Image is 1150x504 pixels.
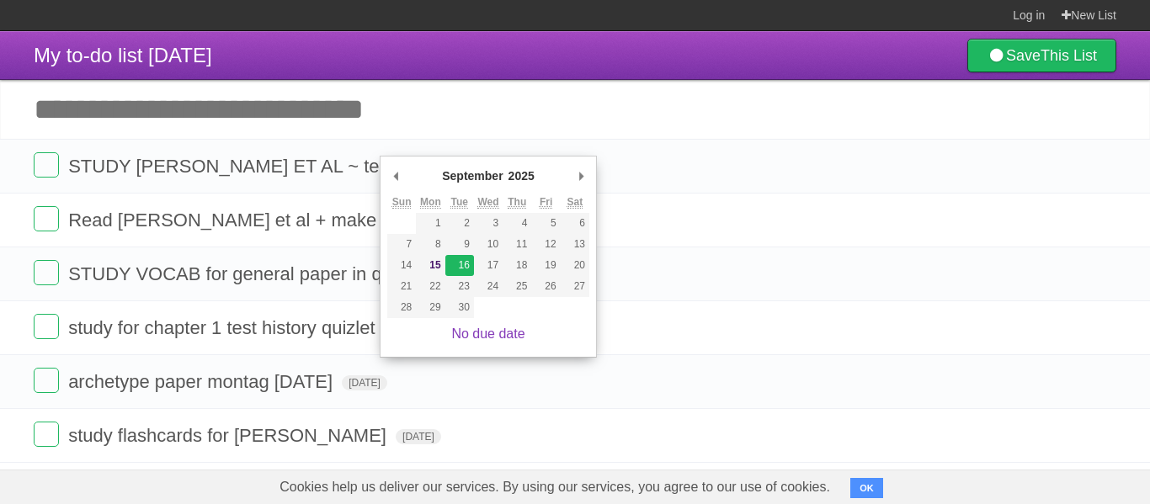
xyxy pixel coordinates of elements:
label: Done [34,152,59,178]
button: 15 [416,255,445,276]
button: 20 [561,255,589,276]
button: Next Month [572,163,589,188]
label: Done [34,206,59,231]
abbr: Monday [420,196,441,209]
label: Done [34,368,59,393]
span: [DATE] [396,429,441,444]
button: OK [850,478,883,498]
button: 16 [445,255,474,276]
abbr: Wednesday [477,196,498,209]
div: 2025 [506,163,537,188]
button: 19 [531,255,560,276]
button: 14 [387,255,416,276]
button: 27 [561,276,589,297]
button: 29 [416,297,445,318]
button: 17 [474,255,503,276]
button: 2 [445,213,474,234]
button: 12 [531,234,560,255]
button: 24 [474,276,503,297]
button: 6 [561,213,589,234]
a: SaveThis List [967,39,1116,72]
button: 30 [445,297,474,318]
abbr: Thursday [508,196,526,209]
span: [DATE] [342,375,387,390]
span: study for chapter 1 test history quizlet [68,317,379,338]
a: No due date [451,326,524,341]
abbr: Tuesday [450,196,467,209]
button: 10 [474,234,503,255]
button: 1 [416,213,445,234]
abbr: Sunday [392,196,412,209]
button: 26 [531,276,560,297]
span: archetype paper montag [DATE] [68,371,337,392]
b: This List [1041,47,1097,64]
span: Read [PERSON_NAME] et al + make notes [68,210,431,231]
label: Done [34,422,59,447]
label: Done [34,260,59,285]
button: 25 [503,276,531,297]
button: 13 [561,234,589,255]
button: 3 [474,213,503,234]
span: study flashcards for [PERSON_NAME] [68,425,391,446]
button: 18 [503,255,531,276]
span: My to-do list [DATE] [34,44,212,66]
label: Done [34,314,59,339]
button: 22 [416,276,445,297]
button: Previous Month [387,163,404,188]
span: STUDY VOCAB for general paper in quizlet [68,263,429,284]
button: 28 [387,297,416,318]
button: 8 [416,234,445,255]
div: September [439,163,505,188]
button: 21 [387,276,416,297]
button: 23 [445,276,474,297]
span: STUDY [PERSON_NAME] ET AL ~ test [DATE] [68,156,461,177]
button: 11 [503,234,531,255]
button: 7 [387,234,416,255]
abbr: Friday [540,196,552,209]
span: Cookies help us deliver our services. By using our services, you agree to our use of cookies. [263,470,847,504]
button: 5 [531,213,560,234]
abbr: Saturday [567,196,583,209]
button: 4 [503,213,531,234]
button: 9 [445,234,474,255]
